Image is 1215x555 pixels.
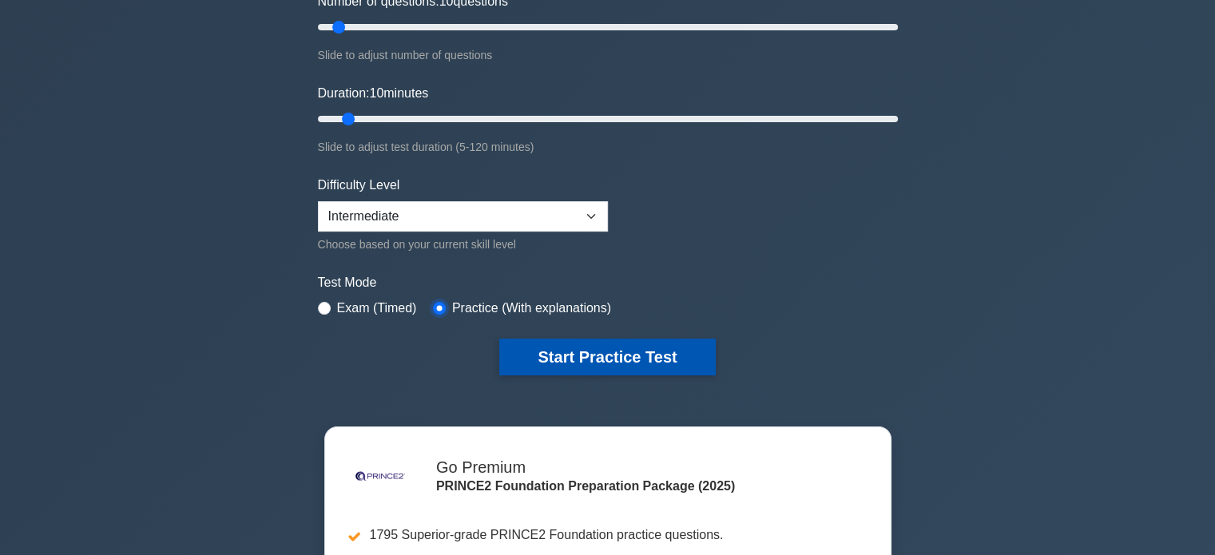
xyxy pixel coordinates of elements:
[318,235,608,254] div: Choose based on your current skill level
[369,86,383,100] span: 10
[337,299,417,318] label: Exam (Timed)
[318,84,429,103] label: Duration: minutes
[318,137,898,157] div: Slide to adjust test duration (5-120 minutes)
[318,176,400,195] label: Difficulty Level
[318,46,898,65] div: Slide to adjust number of questions
[318,273,898,292] label: Test Mode
[499,339,715,375] button: Start Practice Test
[452,299,611,318] label: Practice (With explanations)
